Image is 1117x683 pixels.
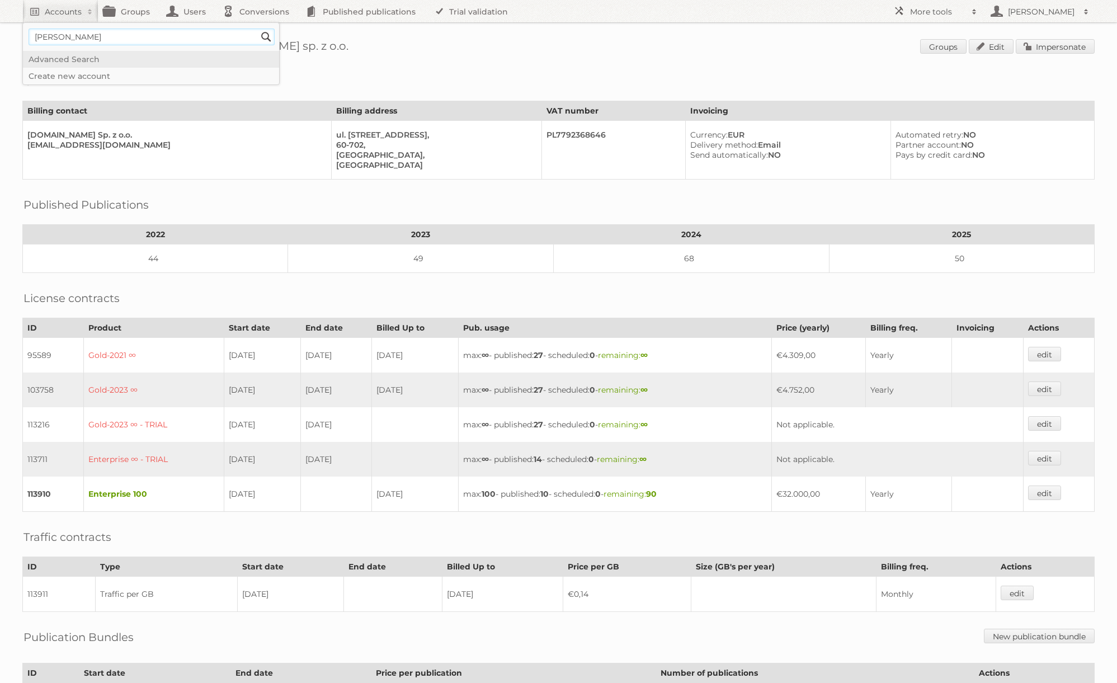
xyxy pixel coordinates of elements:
[590,350,595,360] strong: 0
[83,338,224,373] td: Gold-2021 ∞
[23,51,279,68] a: Advanced Search
[83,477,224,512] td: Enterprise 100
[482,385,489,395] strong: ∞
[896,140,1085,150] div: NO
[459,477,771,512] td: max: - published: - scheduled: -
[23,529,111,545] h2: Traffic contracts
[336,130,532,140] div: ul. [STREET_ADDRESS],
[534,385,543,395] strong: 27
[1028,486,1061,500] a: edit
[336,150,532,160] div: [GEOGRAPHIC_DATA],
[685,101,1094,121] th: Invoicing
[45,6,82,17] h2: Accounts
[1028,451,1061,465] a: edit
[896,140,961,150] span: Partner account:
[553,225,829,244] th: 2024
[690,150,882,160] div: NO
[344,557,442,577] th: End date
[372,318,459,338] th: Billed Up to
[646,489,657,499] strong: 90
[83,442,224,477] td: Enterprise ∞ - TRIAL
[23,407,84,442] td: 113216
[22,39,1095,56] h1: Account 82551: [PERSON_NAME][DOMAIN_NAME] sp. z o.o.
[224,318,301,338] th: Start date
[482,420,489,430] strong: ∞
[1024,318,1095,338] th: Actions
[23,338,84,373] td: 95589
[372,477,459,512] td: [DATE]
[301,407,372,442] td: [DATE]
[224,338,301,373] td: [DATE]
[224,477,301,512] td: [DATE]
[829,225,1094,244] th: 2025
[598,350,648,360] span: remaining:
[23,557,96,577] th: ID
[896,150,972,160] span: Pays by credit card:
[95,577,237,612] td: Traffic per GB
[288,244,553,273] td: 49
[1001,586,1034,600] a: edit
[595,489,601,499] strong: 0
[690,140,758,150] span: Delivery method:
[23,101,332,121] th: Billing contact
[23,477,84,512] td: 113910
[442,557,563,577] th: Billed Up to
[336,140,532,150] div: 60-702,
[866,477,952,512] td: Yearly
[640,385,648,395] strong: ∞
[771,442,1024,477] td: Not applicable.
[876,557,996,577] th: Billing freq.
[563,577,691,612] td: €0,14
[231,663,371,683] th: End date
[876,577,996,612] td: Monthly
[258,29,275,45] input: Search
[332,101,541,121] th: Billing address
[952,318,1024,338] th: Invoicing
[639,454,647,464] strong: ∞
[1028,347,1061,361] a: edit
[563,557,691,577] th: Price per GB
[598,385,648,395] span: remaining:
[984,629,1095,643] a: New publication bundle
[541,121,685,180] td: PL7792368646
[459,338,771,373] td: max: - published: - scheduled: -
[23,663,79,683] th: ID
[829,244,1094,273] td: 50
[288,225,553,244] th: 2023
[83,407,224,442] td: Gold-2023 ∞ - TRIAL
[974,663,1095,683] th: Actions
[442,577,563,612] td: [DATE]
[237,557,344,577] th: Start date
[553,244,829,273] td: 68
[23,244,288,273] td: 44
[83,373,224,407] td: Gold-2023 ∞
[771,373,866,407] td: €4.752,00
[482,489,496,499] strong: 100
[640,420,648,430] strong: ∞
[690,130,882,140] div: EUR
[23,290,120,307] h2: License contracts
[459,407,771,442] td: max: - published: - scheduled: -
[224,442,301,477] td: [DATE]
[224,373,301,407] td: [DATE]
[598,420,648,430] span: remaining:
[920,39,967,54] a: Groups
[301,373,372,407] td: [DATE]
[23,196,149,213] h2: Published Publications
[459,442,771,477] td: max: - published: - scheduled: -
[540,489,549,499] strong: 10
[23,373,84,407] td: 103758
[866,373,952,407] td: Yearly
[771,338,866,373] td: €4.309,00
[690,150,768,160] span: Send automatically:
[691,557,876,577] th: Size (GB's per year)
[23,442,84,477] td: 113711
[83,318,224,338] th: Product
[896,150,1085,160] div: NO
[866,338,952,373] td: Yearly
[588,454,594,464] strong: 0
[372,373,459,407] td: [DATE]
[604,489,657,499] span: remaining:
[301,338,372,373] td: [DATE]
[771,477,866,512] td: €32.000,00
